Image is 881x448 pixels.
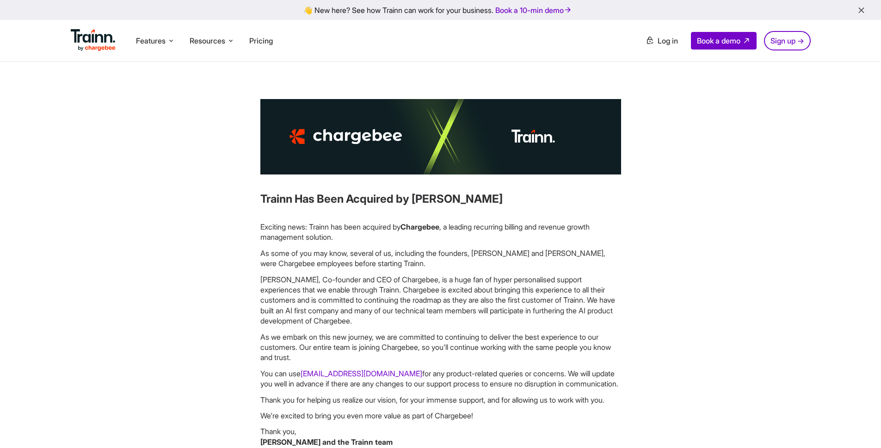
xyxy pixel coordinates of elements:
a: [EMAIL_ADDRESS][DOMAIN_NAME] [301,369,422,378]
a: Sign up → [764,31,811,50]
span: Features [136,36,166,46]
iframe: Chat Widget [835,404,881,448]
img: Partner Training built on Trainn | Buildops [260,99,621,174]
h3: Trainn Has Been Acquired by [PERSON_NAME] [260,191,621,207]
p: You can use for any product-related queries or concerns. We will update you well in advance if th... [260,368,621,389]
p: [PERSON_NAME], Co-founder and CEO of Chargebee, is a huge fan of hyper personalised support exper... [260,274,621,326]
a: Book a demo [691,32,757,50]
div: 👋 New here? See how Trainn can work for your business. [6,6,875,14]
img: Trainn Logo [71,29,116,51]
b: [PERSON_NAME] and the Trainn team [260,437,393,447]
p: Exciting news: Trainn has been acquired by , a leading recurring billing and revenue growth manag... [260,222,621,243]
p: We're excited to bring you even more value as part of Chargebee! [260,411,621,421]
p: As some of you may know, several of us, including the founders, [PERSON_NAME] and [PERSON_NAME], ... [260,248,621,269]
span: Resources [190,36,225,46]
p: Thank you for helping us realize our vision, for your immense support, and for allowing us to wor... [260,395,621,405]
a: Book a 10-min demo [493,4,574,17]
span: Log in [658,36,678,45]
b: Chargebee [400,222,439,231]
p: Thank you, [260,426,621,447]
span: Book a demo [697,36,740,45]
a: Log in [640,32,684,49]
a: Pricing [249,36,273,45]
p: As we embark on this new journey, we are committed to continuing to deliver the best experience t... [260,332,621,363]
